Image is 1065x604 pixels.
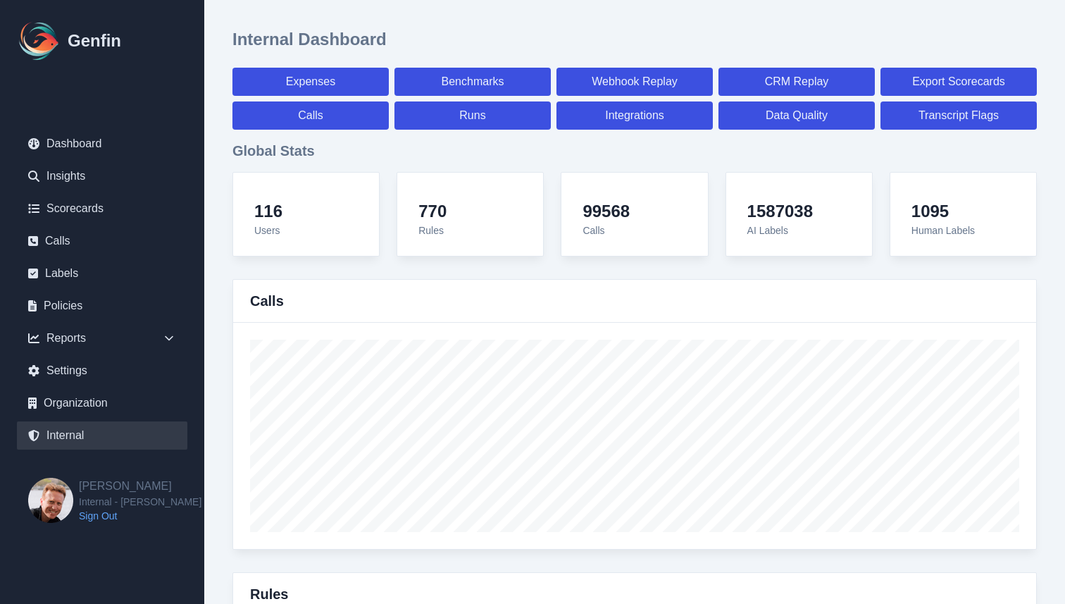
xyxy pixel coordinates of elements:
[28,478,73,523] img: Brian Dunagan
[17,357,187,385] a: Settings
[17,389,187,417] a: Organization
[583,201,630,222] h4: 99568
[583,225,604,236] span: Calls
[17,421,187,450] a: Internal
[79,495,201,509] span: Internal - [PERSON_NAME]
[880,68,1037,96] a: Export Scorecards
[394,101,551,130] a: Runs
[250,584,288,604] h3: Rules
[556,68,713,96] a: Webhook Replay
[418,201,447,222] h4: 770
[79,509,201,523] a: Sign Out
[394,68,551,96] a: Benchmarks
[17,195,187,223] a: Scorecards
[556,101,713,130] a: Integrations
[718,101,875,130] a: Data Quality
[254,225,280,236] span: Users
[17,292,187,320] a: Policies
[232,28,387,51] h1: Internal Dashboard
[911,225,975,236] span: Human Labels
[880,101,1037,130] a: Transcript Flags
[17,227,187,255] a: Calls
[232,101,389,130] a: Calls
[911,201,975,222] h4: 1095
[418,225,444,236] span: Rules
[232,68,389,96] a: Expenses
[17,162,187,190] a: Insights
[747,225,788,236] span: AI Labels
[79,478,201,495] h2: [PERSON_NAME]
[17,259,187,288] a: Labels
[718,68,875,96] a: CRM Replay
[254,201,282,222] h4: 116
[250,291,284,311] h3: Calls
[17,130,187,158] a: Dashboard
[17,324,187,352] div: Reports
[17,18,62,63] img: Logo
[232,141,1037,161] h3: Global Stats
[68,30,121,52] h1: Genfin
[747,201,813,222] h4: 1587038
